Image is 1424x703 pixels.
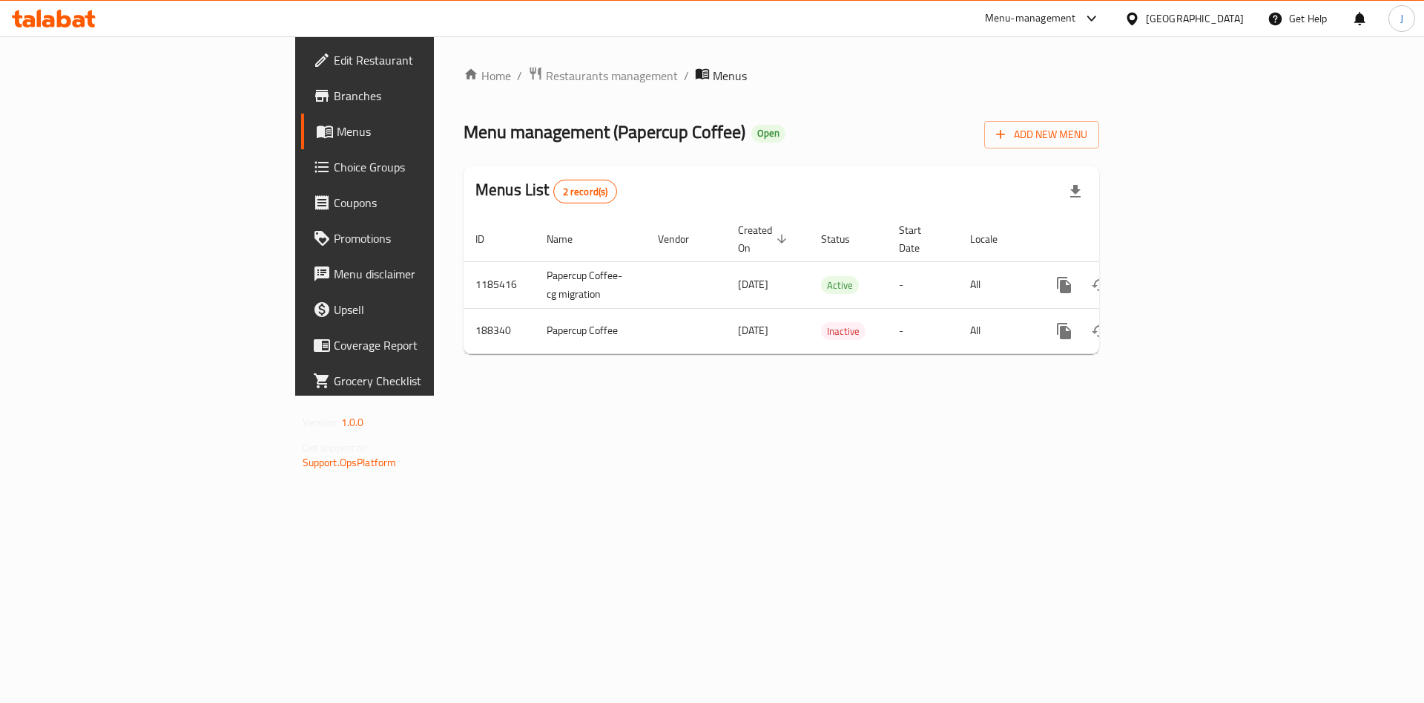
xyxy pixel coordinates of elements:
[303,438,371,457] span: Get support on:
[464,115,745,148] span: Menu management ( Papercup Coffee )
[464,66,1099,85] nav: breadcrumb
[821,322,866,340] div: Inactive
[658,230,708,248] span: Vendor
[554,185,617,199] span: 2 record(s)
[996,125,1087,144] span: Add New Menu
[899,221,940,257] span: Start Date
[334,87,521,105] span: Branches
[1146,10,1244,27] div: [GEOGRAPHIC_DATA]
[334,336,521,354] span: Coverage Report
[301,78,533,114] a: Branches
[528,66,678,85] a: Restaurants management
[985,10,1076,27] div: Menu-management
[1082,313,1118,349] button: Change Status
[464,217,1201,354] table: enhanced table
[821,323,866,340] span: Inactive
[821,230,869,248] span: Status
[334,158,521,176] span: Choice Groups
[547,230,592,248] span: Name
[301,185,533,220] a: Coupons
[1082,267,1118,303] button: Change Status
[301,42,533,78] a: Edit Restaurant
[546,67,678,85] span: Restaurants management
[1046,313,1082,349] button: more
[301,256,533,292] a: Menu disclaimer
[970,230,1017,248] span: Locale
[301,149,533,185] a: Choice Groups
[751,125,785,143] div: Open
[887,308,958,353] td: -
[535,308,646,353] td: Papercup Coffee
[301,327,533,363] a: Coverage Report
[1046,267,1082,303] button: more
[334,51,521,69] span: Edit Restaurant
[887,261,958,308] td: -
[334,372,521,390] span: Grocery Checklist
[751,127,785,140] span: Open
[334,265,521,283] span: Menu disclaimer
[301,363,533,399] a: Grocery Checklist
[984,121,1099,148] button: Add New Menu
[535,261,646,308] td: Papercup Coffee-cg migration
[301,114,533,149] a: Menus
[301,220,533,256] a: Promotions
[958,308,1035,353] td: All
[1058,174,1093,209] div: Export file
[958,261,1035,308] td: All
[553,180,618,203] div: Total records count
[303,413,339,432] span: Version:
[713,67,747,85] span: Menus
[1400,10,1403,27] span: J
[821,276,859,294] div: Active
[738,221,791,257] span: Created On
[475,230,504,248] span: ID
[334,301,521,318] span: Upsell
[684,67,689,85] li: /
[738,275,768,294] span: [DATE]
[334,229,521,247] span: Promotions
[475,179,617,203] h2: Menus List
[821,277,859,294] span: Active
[334,194,521,212] span: Coupons
[303,453,397,472] a: Support.OpsPlatform
[341,413,364,432] span: 1.0.0
[1035,217,1201,262] th: Actions
[738,321,768,340] span: [DATE]
[301,292,533,327] a: Upsell
[337,122,521,140] span: Menus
